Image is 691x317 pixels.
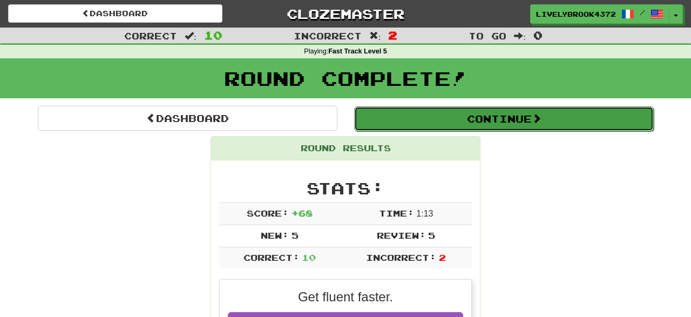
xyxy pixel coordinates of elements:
span: / [640,9,645,16]
span: 2 [388,29,397,42]
span: New: [261,230,289,240]
span: : [369,31,381,41]
span: : [514,31,526,41]
span: + 68 [292,208,313,218]
span: 0 [533,29,543,42]
span: 5 [292,230,299,240]
h1: Round Complete! [4,68,687,89]
a: LivelyBrook4372 / [530,4,669,24]
span: Review: [377,230,426,240]
span: Incorrect: [366,252,436,262]
span: Correct [124,30,177,41]
a: Dashboard [8,4,222,23]
a: Clozemaster [239,4,453,23]
span: Time: [379,208,414,218]
button: Continue [354,106,654,131]
span: LivelyBrook4372 [536,9,616,19]
span: 1 : 13 [416,209,433,218]
strong: Fast Track Level 5 [328,48,387,55]
span: 10 [302,252,316,262]
span: : [185,31,197,41]
span: Correct: [243,252,300,262]
span: Incorrect [294,30,362,41]
span: Score: [247,208,289,218]
a: Dashboard [38,106,337,131]
p: Get fluent faster. [228,288,463,306]
span: To go [469,30,506,41]
span: 5 [428,230,435,240]
div: Round Results [211,137,480,160]
h2: Stats: [219,179,472,197]
span: 10 [204,29,222,42]
span: 2 [439,252,446,262]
